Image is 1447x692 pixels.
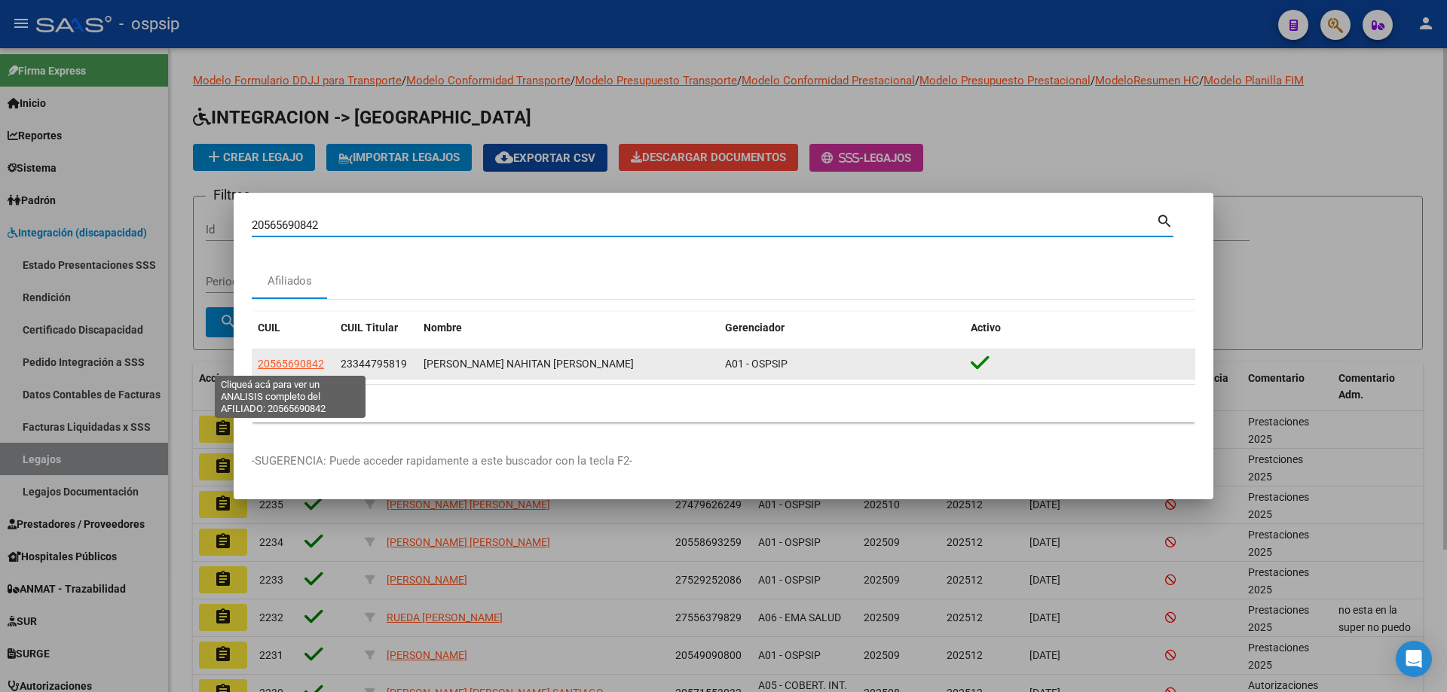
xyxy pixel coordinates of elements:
span: 20565690842 [258,358,324,370]
span: A01 - OSPSIP [725,358,788,370]
datatable-header-cell: Nombre [418,312,719,344]
mat-icon: search [1156,211,1173,229]
p: -SUGERENCIA: Puede acceder rapidamente a este buscador con la tecla F2- [252,453,1195,470]
div: Afiliados [268,273,312,290]
span: CUIL [258,322,280,334]
datatable-header-cell: Gerenciador [719,312,965,344]
span: Nombre [424,322,462,334]
span: CUIL Titular [341,322,398,334]
datatable-header-cell: CUIL Titular [335,312,418,344]
span: 23344795819 [341,358,407,370]
datatable-header-cell: Activo [965,312,1195,344]
div: 1 total [252,385,1195,422]
span: Gerenciador [725,322,785,334]
span: Activo [971,322,1001,334]
datatable-header-cell: CUIL [252,312,335,344]
div: Open Intercom Messenger [1396,641,1432,677]
div: [PERSON_NAME] NAHITAN [PERSON_NAME] [424,355,713,373]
